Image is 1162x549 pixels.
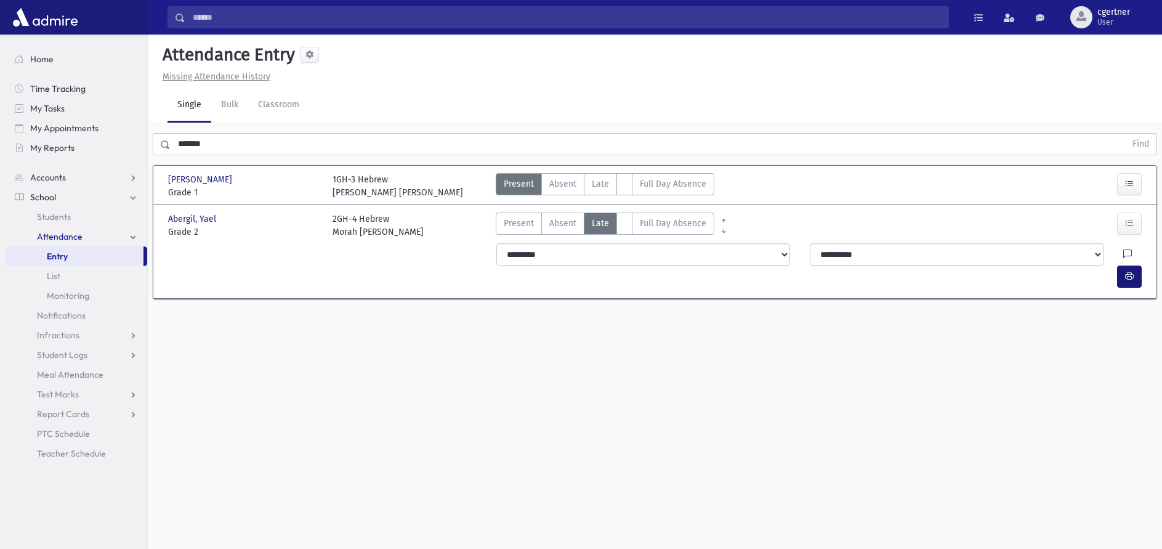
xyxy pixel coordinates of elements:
[1097,17,1130,27] span: User
[1125,134,1156,155] button: Find
[5,286,147,306] a: Monitoring
[37,211,71,222] span: Students
[37,369,103,380] span: Meal Attendance
[592,217,609,230] span: Late
[168,213,219,226] span: Abergil, Yael
[47,270,60,282] span: List
[5,168,147,187] a: Accounts
[504,217,534,230] span: Present
[5,424,147,444] a: PTC Schedule
[30,123,99,134] span: My Appointments
[30,192,56,203] span: School
[5,227,147,246] a: Attendance
[47,251,68,262] span: Entry
[30,172,66,183] span: Accounts
[47,290,89,301] span: Monitoring
[5,246,143,266] a: Entry
[30,83,86,94] span: Time Tracking
[504,177,534,190] span: Present
[37,231,83,242] span: Attendance
[549,217,576,230] span: Absent
[248,88,309,123] a: Classroom
[37,409,89,420] span: Report Cards
[5,365,147,384] a: Meal Attendance
[333,213,424,238] div: 2GH-4 Hebrew Morah [PERSON_NAME]
[211,88,248,123] a: Bulk
[185,6,948,28] input: Search
[1097,7,1130,17] span: cgertner
[5,444,147,463] a: Teacher Schedule
[167,88,211,123] a: Single
[5,99,147,118] a: My Tasks
[30,142,75,153] span: My Reports
[5,266,147,286] a: List
[496,213,714,238] div: AttTypes
[5,138,147,158] a: My Reports
[158,71,270,82] a: Missing Attendance History
[163,71,270,82] u: Missing Attendance History
[5,79,147,99] a: Time Tracking
[5,325,147,345] a: Infractions
[592,177,609,190] span: Late
[37,448,106,459] span: Teacher Schedule
[168,173,235,186] span: [PERSON_NAME]
[549,177,576,190] span: Absent
[5,384,147,404] a: Test Marks
[5,404,147,424] a: Report Cards
[5,187,147,207] a: School
[5,49,147,69] a: Home
[37,349,87,360] span: Student Logs
[37,330,79,341] span: Infractions
[5,207,147,227] a: Students
[640,217,706,230] span: Full Day Absence
[37,428,90,439] span: PTC Schedule
[5,118,147,138] a: My Appointments
[333,173,463,199] div: 1GH-3 Hebrew [PERSON_NAME] [PERSON_NAME]
[5,345,147,365] a: Student Logs
[168,226,320,238] span: Grade 2
[37,310,86,321] span: Notifications
[158,44,295,65] h5: Attendance Entry
[496,173,714,199] div: AttTypes
[640,177,706,190] span: Full Day Absence
[10,5,81,30] img: AdmirePro
[5,306,147,325] a: Notifications
[37,389,79,400] span: Test Marks
[168,186,320,199] span: Grade 1
[30,103,65,114] span: My Tasks
[30,54,54,65] span: Home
